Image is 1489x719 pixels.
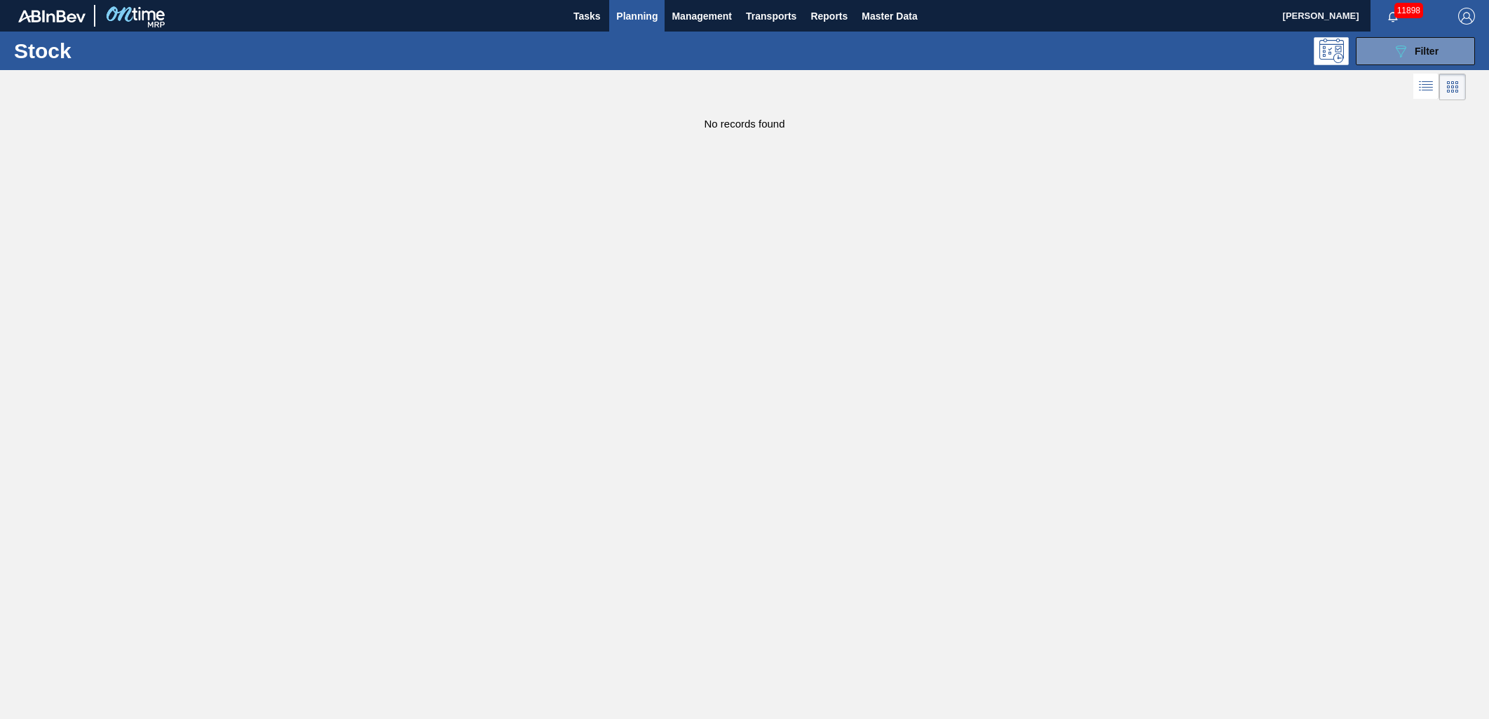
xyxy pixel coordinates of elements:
img: Logout [1458,8,1475,25]
button: Filter [1356,37,1475,65]
div: List Vision [1413,74,1439,100]
span: Master Data [862,8,917,25]
span: 11898 [1394,3,1423,18]
span: Transports [746,8,796,25]
span: Management [672,8,732,25]
span: Reports [810,8,848,25]
h1: Stock [14,43,227,59]
span: Planning [616,8,658,25]
button: Notifications [1371,6,1415,26]
span: Filter [1415,46,1439,57]
span: Tasks [571,8,602,25]
img: TNhmsLtSVTkK8tSr43FrP2fwEKptu5GPRR3wAAAABJRU5ErkJggg== [18,10,86,22]
div: Card Vision [1439,74,1466,100]
div: Programming: no user selected [1314,37,1349,65]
